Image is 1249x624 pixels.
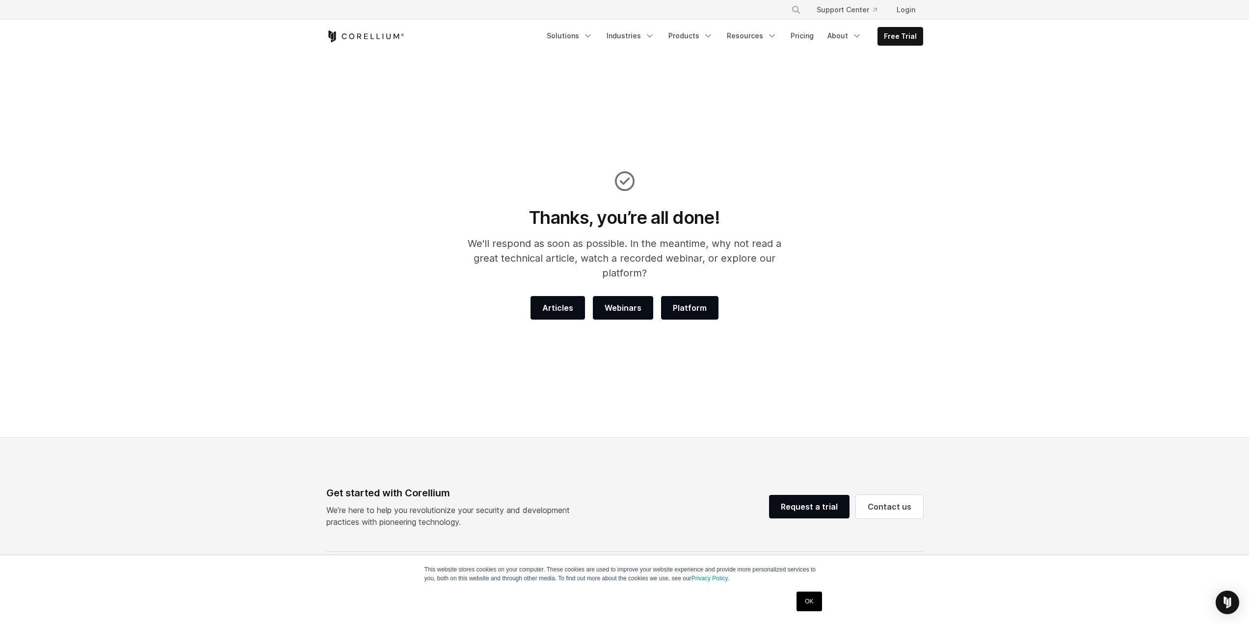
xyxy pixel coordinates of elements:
[856,495,923,518] a: Contact us
[326,486,578,500] div: Get started with Corellium
[601,27,661,45] a: Industries
[454,236,795,280] p: We'll respond as soon as possible. In the meantime, why not read a great technical article, watch...
[721,27,783,45] a: Resources
[663,27,719,45] a: Products
[454,207,795,228] h1: Thanks, you’re all done!
[541,27,923,46] div: Navigation Menu
[809,1,885,19] a: Support Center
[326,504,578,528] p: We’re here to help you revolutionize your security and development practices with pioneering tech...
[691,575,729,582] a: Privacy Policy.
[1216,591,1239,614] div: Open Intercom Messenger
[878,27,923,45] a: Free Trial
[779,1,923,19] div: Navigation Menu
[425,565,825,583] p: This website stores cookies on your computer. These cookies are used to improve your website expe...
[673,302,707,314] span: Platform
[822,27,868,45] a: About
[889,1,923,19] a: Login
[661,296,718,320] a: Platform
[531,296,585,320] a: Articles
[787,1,805,19] button: Search
[542,302,573,314] span: Articles
[593,296,653,320] a: Webinars
[605,302,641,314] span: Webinars
[326,30,404,42] a: Corellium Home
[785,27,820,45] a: Pricing
[797,592,822,611] a: OK
[769,495,850,518] a: Request a trial
[541,27,599,45] a: Solutions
